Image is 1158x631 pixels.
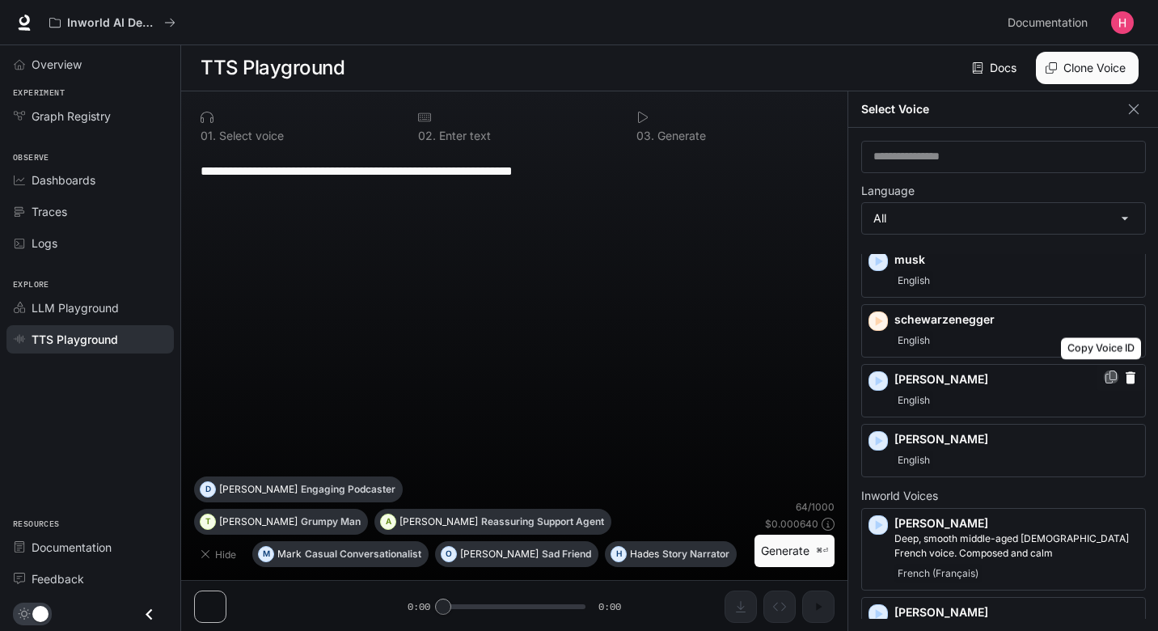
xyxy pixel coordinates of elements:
[894,431,1139,447] p: [PERSON_NAME]
[481,517,604,527] p: Reassuring Support Agent
[305,549,421,559] p: Casual Conversationalist
[894,271,933,290] span: English
[131,598,167,631] button: Close drawer
[32,539,112,556] span: Documentation
[796,500,835,514] p: 64 / 1000
[1106,6,1139,39] button: User avatar
[436,130,491,142] p: Enter text
[894,451,933,470] span: English
[816,546,828,556] p: ⌘⏎
[32,235,57,252] span: Logs
[32,172,95,188] span: Dashboards
[32,56,82,73] span: Overview
[894,564,982,583] span: French (Français)
[194,476,403,502] button: D[PERSON_NAME]Engaging Podcaster
[1008,13,1088,33] span: Documentation
[301,517,361,527] p: Grumpy Man
[894,252,1139,268] p: musk
[201,130,216,142] p: 0 1 .
[32,570,84,587] span: Feedback
[201,52,344,84] h1: TTS Playground
[32,331,118,348] span: TTS Playground
[6,166,174,194] a: Dashboards
[894,371,1139,387] p: [PERSON_NAME]
[219,485,298,494] p: [PERSON_NAME]
[301,485,395,494] p: Engaging Podcaster
[32,108,111,125] span: Graph Registry
[6,565,174,593] a: Feedback
[6,533,174,561] a: Documentation
[418,130,436,142] p: 0 2 .
[32,604,49,622] span: Dark mode toggle
[1036,52,1139,84] button: Clone Voice
[6,50,174,78] a: Overview
[252,541,429,567] button: MMarkCasual Conversationalist
[442,541,456,567] div: O
[662,549,729,559] p: Story Narrator
[630,549,659,559] p: Hades
[542,549,591,559] p: Sad Friend
[6,325,174,354] a: TTS Playground
[201,509,215,535] div: T
[259,541,273,567] div: M
[754,535,835,568] button: Generate⌘⏎
[654,130,706,142] p: Generate
[194,509,368,535] button: T[PERSON_NAME]Grumpy Man
[219,517,298,527] p: [PERSON_NAME]
[1001,6,1100,39] a: Documentation
[32,299,119,316] span: LLM Playground
[765,517,818,531] p: $ 0.000640
[67,16,158,30] p: Inworld AI Demos
[381,509,395,535] div: A
[894,331,933,350] span: English
[605,541,737,567] button: HHadesStory Narrator
[6,102,174,130] a: Graph Registry
[6,197,174,226] a: Traces
[861,185,915,197] p: Language
[862,203,1145,234] div: All
[42,6,183,39] button: All workspaces
[374,509,611,535] button: A[PERSON_NAME]Reassuring Support Agent
[6,229,174,257] a: Logs
[1111,11,1134,34] img: User avatar
[6,294,174,322] a: LLM Playground
[861,490,1146,502] p: Inworld Voices
[399,517,478,527] p: [PERSON_NAME]
[636,130,654,142] p: 0 3 .
[277,549,302,559] p: Mark
[611,541,626,567] div: H
[32,203,67,220] span: Traces
[435,541,598,567] button: O[PERSON_NAME]Sad Friend
[894,531,1139,561] p: Deep, smooth middle-aged male French voice. Composed and calm
[894,515,1139,531] p: [PERSON_NAME]
[460,549,539,559] p: [PERSON_NAME]
[1103,371,1119,383] button: Copy Voice ID
[1061,338,1141,360] div: Copy Voice ID
[894,391,933,410] span: English
[969,52,1023,84] a: Docs
[201,476,215,502] div: D
[894,604,1139,620] p: [PERSON_NAME]
[216,130,284,142] p: Select voice
[894,311,1139,328] p: schewarzenegger
[194,541,246,567] button: Hide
